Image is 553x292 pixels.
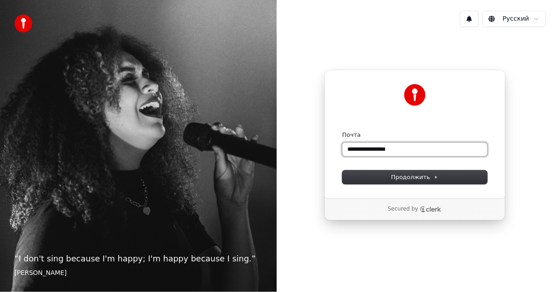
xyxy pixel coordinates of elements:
img: youka [14,14,32,32]
img: Youka [404,84,426,106]
p: “ I don't sing because I'm happy; I'm happy because I sing. ” [14,252,262,265]
p: Secured by [388,206,418,213]
button: Продолжить [342,171,487,184]
label: Почта [342,131,361,139]
footer: [PERSON_NAME] [14,269,262,278]
span: Продолжить [391,173,438,181]
a: Clerk logo [420,206,441,212]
